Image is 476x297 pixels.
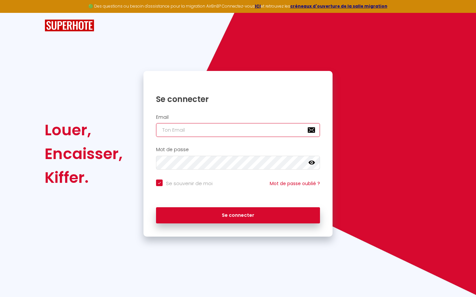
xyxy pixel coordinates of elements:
[156,147,320,152] h2: Mot de passe
[255,3,261,9] a: ICI
[5,3,25,22] button: Ouvrir le widget de chat LiveChat
[45,19,94,32] img: SuperHote logo
[45,166,123,189] div: Kiffer.
[45,118,123,142] div: Louer,
[156,115,320,120] h2: Email
[270,180,320,187] a: Mot de passe oublié ?
[45,142,123,166] div: Encaisser,
[156,94,320,104] h1: Se connecter
[290,3,387,9] a: créneaux d'ouverture de la salle migration
[156,207,320,224] button: Se connecter
[156,123,320,137] input: Ton Email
